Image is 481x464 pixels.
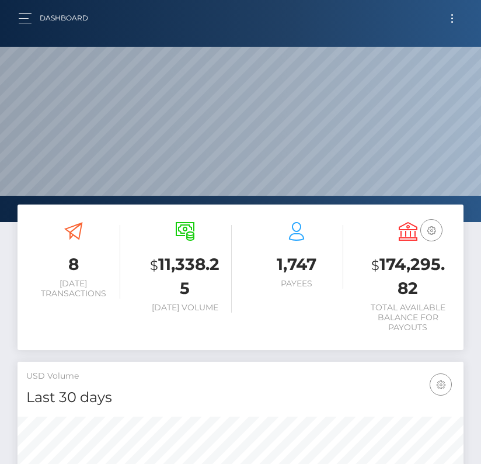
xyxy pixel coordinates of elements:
[361,253,455,300] h3: 174,295.82
[40,6,88,30] a: Dashboard
[26,279,120,299] h6: [DATE] Transactions
[26,370,455,382] h5: USD Volume
[150,257,158,273] small: $
[26,387,455,408] h4: Last 30 days
[26,253,120,276] h3: 8
[361,303,455,332] h6: Total Available Balance for Payouts
[138,303,232,313] h6: [DATE] Volume
[249,253,343,276] h3: 1,747
[371,257,379,273] small: $
[249,279,343,289] h6: Payees
[138,253,232,300] h3: 11,338.25
[441,11,463,26] button: Toggle navigation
